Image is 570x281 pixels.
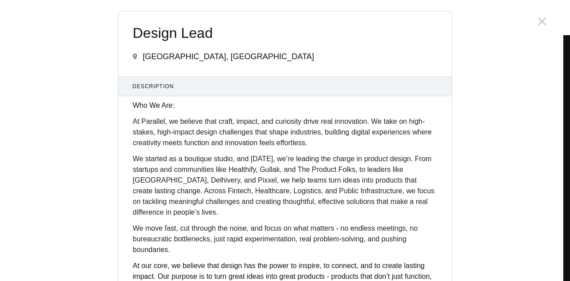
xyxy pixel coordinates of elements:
span: Design Lead [133,25,437,41]
span: [GEOGRAPHIC_DATA], [GEOGRAPHIC_DATA] [142,52,314,61]
span: We started as a boutique studio, and [DATE], we’re leading the charge in product design. From sta... [133,155,435,216]
span: We move fast, cut through the noise, and focus on what matters - no endless meetings, no bureaucr... [133,224,418,253]
span: At Parallel, we believe that craft, impact, and curiosity drive real innovation. We take on high-... [133,118,432,147]
strong: Who We Are: [133,102,175,109]
span: Description [133,82,438,90]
